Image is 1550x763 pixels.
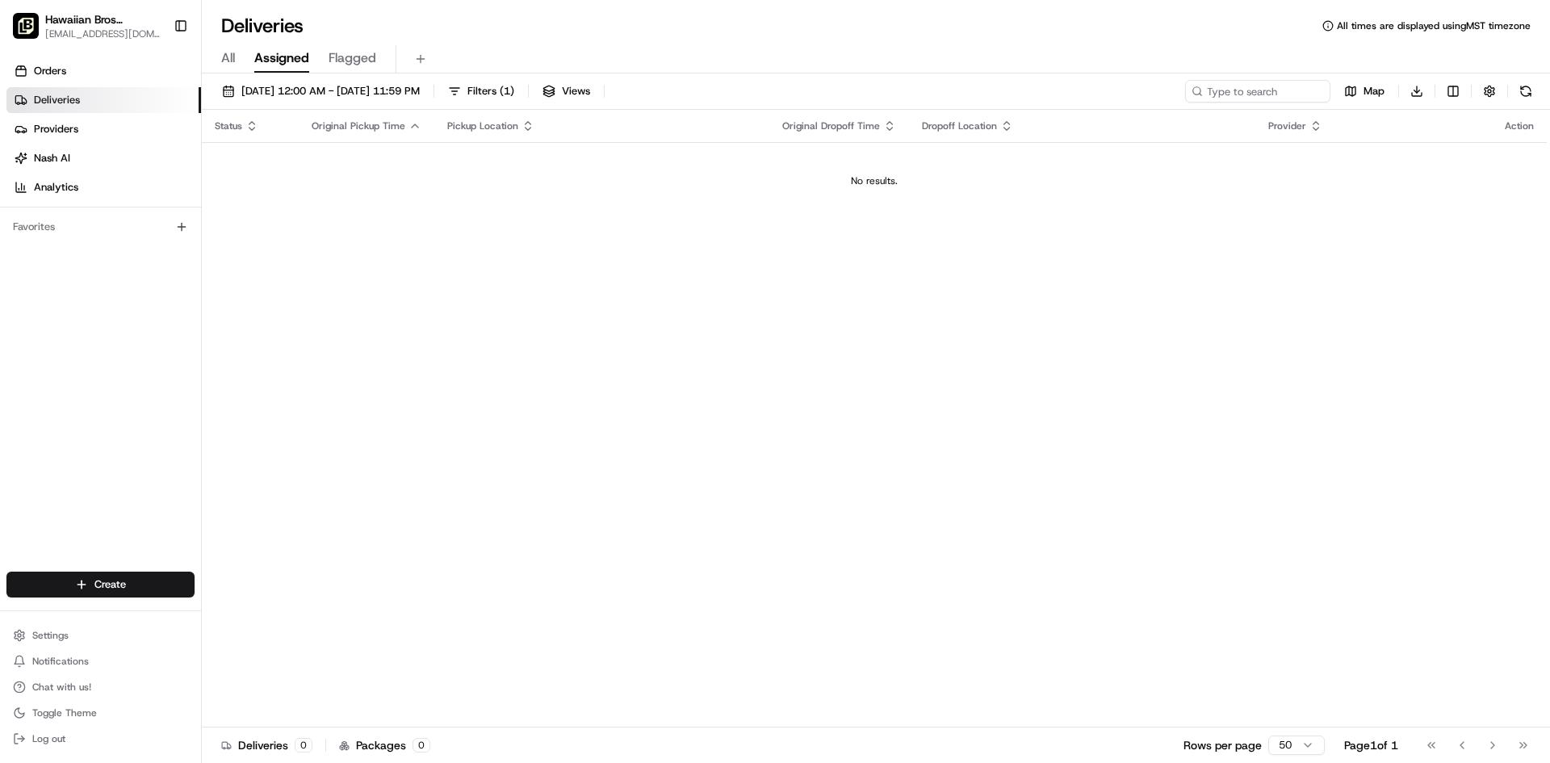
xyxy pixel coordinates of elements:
[413,738,430,753] div: 0
[32,629,69,642] span: Settings
[241,84,420,99] span: [DATE] 12:00 AM - [DATE] 11:59 PM
[339,737,430,753] div: Packages
[562,84,590,99] span: Views
[6,145,201,171] a: Nash AI
[45,11,161,27] button: Hawaiian Bros (Tucson_AZ_S. [GEOGRAPHIC_DATA])
[34,151,70,166] span: Nash AI
[782,119,880,132] span: Original Dropoff Time
[6,58,201,84] a: Orders
[6,87,201,113] a: Deliveries
[1364,84,1385,99] span: Map
[45,27,161,40] button: [EMAIL_ADDRESS][DOMAIN_NAME]
[221,48,235,68] span: All
[447,119,518,132] span: Pickup Location
[32,681,91,694] span: Chat with us!
[6,727,195,750] button: Log out
[1337,80,1392,103] button: Map
[1268,119,1306,132] span: Provider
[922,119,997,132] span: Dropoff Location
[329,48,376,68] span: Flagged
[500,84,514,99] span: ( 1 )
[215,119,242,132] span: Status
[467,84,514,99] span: Filters
[34,64,66,78] span: Orders
[215,80,427,103] button: [DATE] 12:00 AM - [DATE] 11:59 PM
[1514,80,1537,103] button: Refresh
[6,116,201,142] a: Providers
[32,655,89,668] span: Notifications
[221,737,312,753] div: Deliveries
[441,80,522,103] button: Filters(1)
[32,732,65,745] span: Log out
[6,702,195,724] button: Toggle Theme
[1505,119,1534,132] div: Action
[6,214,195,240] div: Favorites
[94,577,126,592] span: Create
[1344,737,1398,753] div: Page 1 of 1
[312,119,405,132] span: Original Pickup Time
[295,738,312,753] div: 0
[34,93,80,107] span: Deliveries
[34,180,78,195] span: Analytics
[221,13,304,39] h1: Deliveries
[6,650,195,673] button: Notifications
[208,174,1540,187] div: No results.
[34,122,78,136] span: Providers
[6,572,195,597] button: Create
[13,13,39,39] img: Hawaiian Bros (Tucson_AZ_S. Wilmot)
[6,624,195,647] button: Settings
[1183,737,1262,753] p: Rows per page
[535,80,597,103] button: Views
[254,48,309,68] span: Assigned
[6,676,195,698] button: Chat with us!
[1337,19,1531,32] span: All times are displayed using MST timezone
[32,706,97,719] span: Toggle Theme
[6,6,167,45] button: Hawaiian Bros (Tucson_AZ_S. Wilmot)Hawaiian Bros (Tucson_AZ_S. [GEOGRAPHIC_DATA])[EMAIL_ADDRESS][...
[6,174,201,200] a: Analytics
[1185,80,1330,103] input: Type to search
